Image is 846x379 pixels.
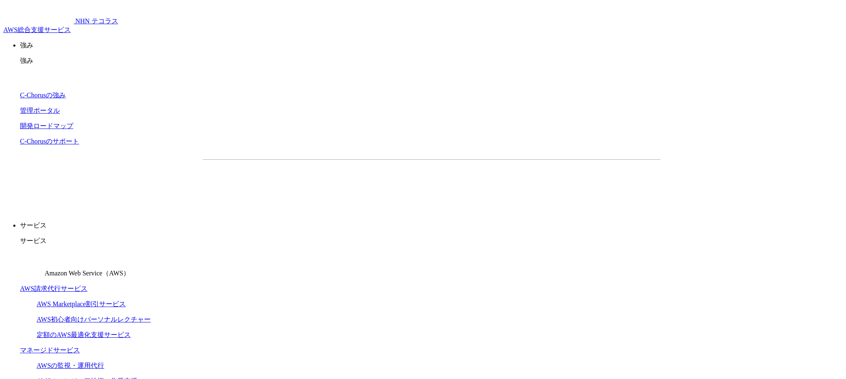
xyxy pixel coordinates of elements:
a: AWS総合支援サービス C-Chorus NHN テコラスAWS総合支援サービス [3,17,118,33]
a: マネージドサービス [20,347,80,354]
p: 強み [20,57,843,65]
a: C-Chorusのサポート [20,138,79,145]
p: サービス [20,221,843,230]
a: AWS請求代行サービス [20,285,87,292]
span: Amazon Web Service（AWS） [45,270,130,277]
a: 資料を請求する [293,173,427,194]
a: 管理ポータル [20,107,60,114]
a: AWS Marketplace割引サービス [37,300,126,307]
a: AWSの監視・運用代行 [37,362,104,369]
a: AWS初心者向けパーソナルレクチャー [37,316,151,323]
p: 強み [20,41,843,50]
p: サービス [20,237,843,245]
a: 定額のAWS最適化支援サービス [37,331,131,338]
img: AWS総合支援サービス C-Chorus [3,3,74,23]
a: C-Chorusの強み [20,92,66,99]
img: Amazon Web Service（AWS） [20,252,43,275]
a: まずは相談する [436,173,570,194]
a: 開発ロードマップ [20,122,73,129]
